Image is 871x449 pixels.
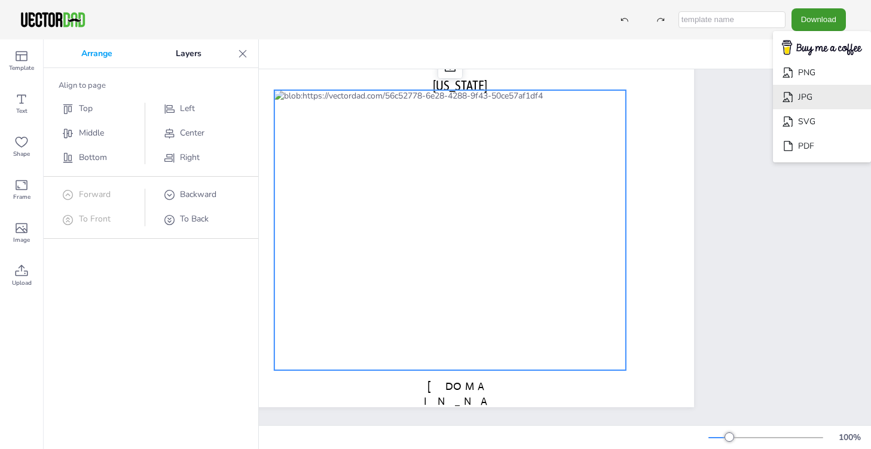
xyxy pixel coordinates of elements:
div: Align to page [59,80,243,91]
span: [DOMAIN_NAME] [424,380,491,423]
span: [US_STATE] [433,78,487,93]
span: Left [180,103,195,114]
span: Backward [180,189,216,200]
span: Center [180,127,204,139]
span: To Back [180,213,209,224]
span: Right [180,152,200,163]
input: template name [679,11,786,28]
span: Bottom [79,152,107,163]
span: Shape [13,149,30,159]
span: To Front [79,213,111,224]
li: PNG [773,60,871,85]
li: SVG [773,109,871,134]
span: Template [9,63,34,73]
span: Upload [12,278,32,288]
span: Top [79,103,93,114]
button: Download [791,8,846,30]
img: VectorDad-1.png [19,11,87,29]
span: Forward [79,189,111,200]
div: 100 % [835,432,864,443]
span: Frame [13,192,30,202]
span: Middle [79,127,104,139]
li: PDF [773,134,871,158]
ul: Download [773,31,871,163]
p: Arrange [50,39,144,68]
img: buymecoffee.png [774,36,870,60]
li: JPG [773,85,871,109]
span: Text [16,106,27,116]
span: Image [13,235,30,245]
p: Layers [144,39,233,68]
